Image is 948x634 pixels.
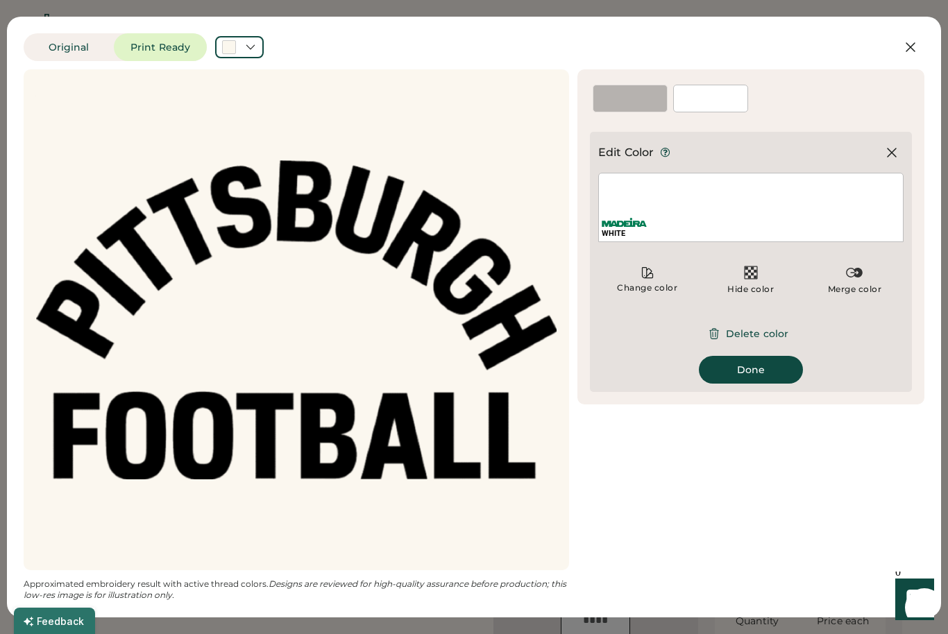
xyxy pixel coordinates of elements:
img: Merge%20Color.svg [846,264,863,281]
iframe: Front Chat [882,572,942,631]
div: Hide color [727,284,774,295]
div: Approximated embroidery result with active thread colors. [24,579,569,601]
img: Madeira%20Logo.svg [602,218,647,227]
button: Original [24,33,114,61]
div: Edit Color [598,144,654,161]
img: Transparent.svg [743,264,759,281]
button: Print Ready [114,33,207,61]
div: WHITE [602,228,900,239]
em: Designs are reviewed for high-quality assurance before production; this low-res image is for illu... [24,579,568,600]
div: Change color [616,282,678,293]
button: Done [699,356,803,384]
div: Merge color [828,284,882,295]
button: Delete color [697,320,805,348]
